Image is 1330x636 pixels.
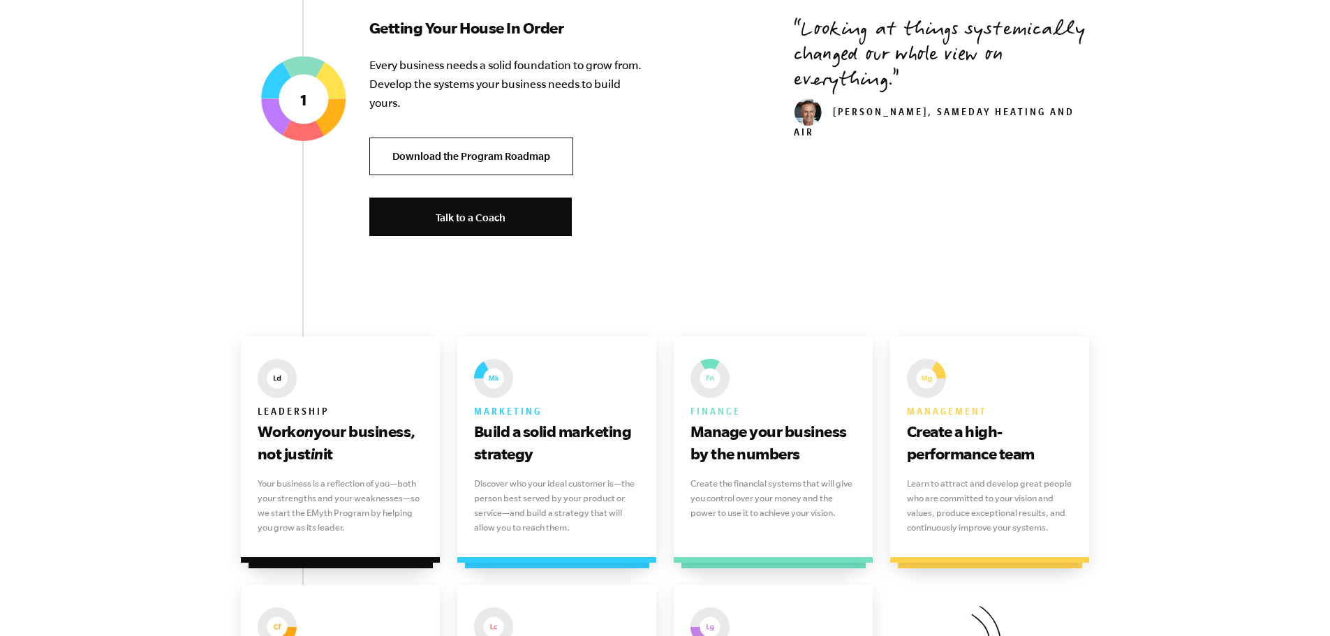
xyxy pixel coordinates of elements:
[258,359,297,398] img: EMyth The Seven Essential Systems: Leadership
[907,359,946,398] img: EMyth The Seven Essential Systems: Management
[690,359,730,398] img: EMyth The Seven Essential Systems: Finance
[794,19,1090,94] p: Looking at things systemically changed our whole view on everything.
[907,476,1073,535] p: Learn to attract and develop great people who are committed to your vision and values, produce ex...
[474,359,513,398] img: EMyth The Seven Essential Systems: Marketing
[258,404,424,420] h6: Leadership
[690,420,857,465] h3: Manage your business by the numbers
[907,404,1073,420] h6: Management
[474,420,640,465] h3: Build a solid marketing strategy
[258,420,424,465] h3: Work your business, not just it
[794,108,1074,140] cite: [PERSON_NAME], SameDay Heating and Air
[907,420,1073,465] h3: Create a high-performance team
[369,198,572,236] a: Talk to a Coach
[474,476,640,535] p: Discover who your ideal customer is—the person best served by your product or service—and build a...
[296,422,313,440] i: on
[1019,535,1330,636] iframe: Chat Widget
[690,404,857,420] h6: Finance
[436,212,505,223] span: Talk to a Coach
[690,476,857,520] p: Create the financial systems that will give you control over your money and the power to use it t...
[369,56,649,112] p: Every business needs a solid foundation to grow from. Develop the systems your business needs to ...
[258,476,424,535] p: Your business is a reflection of you—both your strengths and your weaknesses—so we start the EMyt...
[794,98,822,126] img: don_weaver_head_small
[474,404,640,420] h6: Marketing
[369,138,573,176] a: Download the Program Roadmap
[369,17,649,39] h3: Getting Your House In Order
[311,445,323,462] i: in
